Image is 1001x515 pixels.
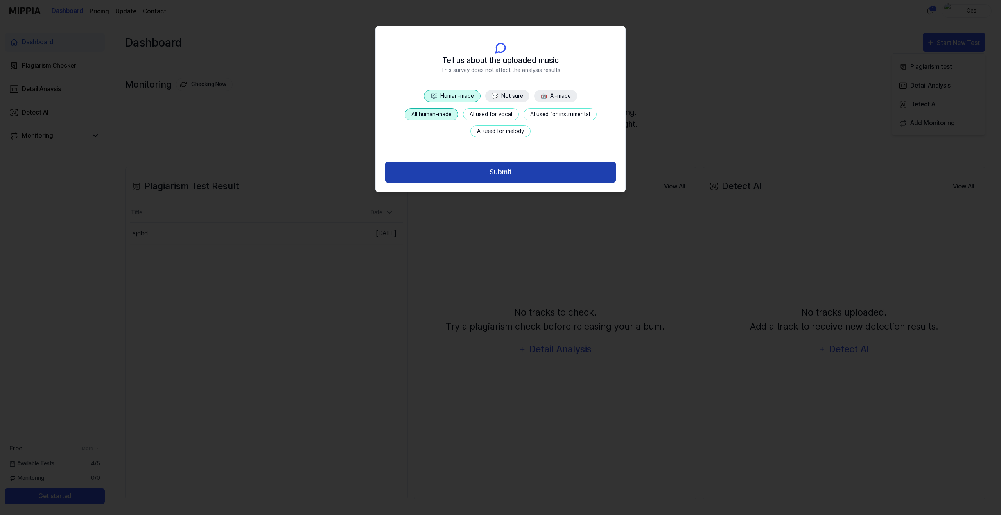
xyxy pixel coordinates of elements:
span: Tell us about the uploaded music [442,54,559,66]
button: AI used for melody [470,125,531,137]
span: 🎼 [431,93,437,99]
span: 💬 [492,93,498,99]
button: All human-made [405,108,458,120]
button: 🤖AI-made [534,90,577,102]
button: 💬Not sure [485,90,529,102]
button: Submit [385,162,616,183]
button: 🎼Human-made [424,90,481,102]
button: AI used for instrumental [524,108,597,120]
span: 🤖 [540,93,547,99]
span: This survey does not affect the analysis results [441,66,560,74]
button: AI used for vocal [463,108,519,120]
